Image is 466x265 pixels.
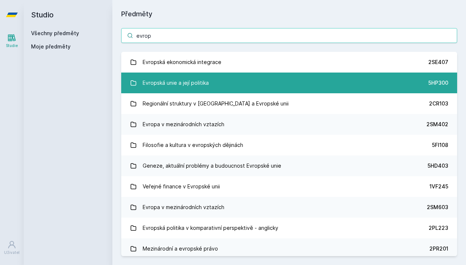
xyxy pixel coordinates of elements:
[4,250,20,255] font: Uživatel
[121,176,457,197] a: Veřejné finance v Evropské unii 1VF245
[427,204,448,210] font: 2SM603
[121,93,457,114] a: Regionální struktury v [GEOGRAPHIC_DATA] a Evropské unii 2CR103
[1,30,22,52] a: Studie
[121,28,457,43] input: Název nebo ident předmětu…
[429,225,448,231] font: 2PL223
[432,142,448,148] font: 5FI108
[121,197,457,218] a: Evropa v mezinárodních vztazích 2SM603
[31,10,54,19] font: Studio
[121,155,457,176] a: Geneze, aktuální problémy a budoucnost Evropské unie 5HD403
[121,218,457,238] a: Evropská politika v komparativní perspektivě - anglicky 2PL223
[143,225,278,231] font: Evropská politika v komparativní perspektivě - anglicky
[428,59,448,65] font: 2SE407
[143,59,221,65] font: Evropská ekonomická integrace
[143,100,289,107] font: Regionální struktury v [GEOGRAPHIC_DATA] a Evropské unii
[121,238,457,259] a: Mezinárodní a evropské právo 2PR201
[143,204,224,210] font: Evropa v mezinárodních vztazích
[121,135,457,155] a: Filosofie a kultura v evropských dějinách 5FI108
[143,245,218,252] font: Mezinárodní a evropské právo
[426,121,448,127] font: 2SM402
[143,80,209,86] font: Evropská unie a její politika
[121,52,457,73] a: Evropská ekonomická integrace 2SE407
[429,100,448,107] font: 2CR103
[428,162,448,169] font: 5HD403
[429,245,448,252] font: 2PR201
[121,10,152,18] font: Předměty
[121,114,457,135] a: Evropa v mezinárodních vztazích 2SM402
[143,142,243,148] font: Filosofie a kultura v evropských dějinách
[143,183,220,189] font: Veřejné finance v Evropské unii
[143,121,224,127] font: Evropa v mezinárodních vztazích
[31,30,79,36] a: Všechny předměty
[429,183,448,189] font: 1VF245
[1,237,22,259] a: Uživatel
[6,43,18,48] font: Studie
[121,73,457,93] a: Evropská unie a její politika 5HP300
[143,162,281,169] font: Geneze, aktuální problémy a budoucnost Evropské unie
[31,43,71,50] font: Moje předměty
[428,80,448,86] font: 5HP300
